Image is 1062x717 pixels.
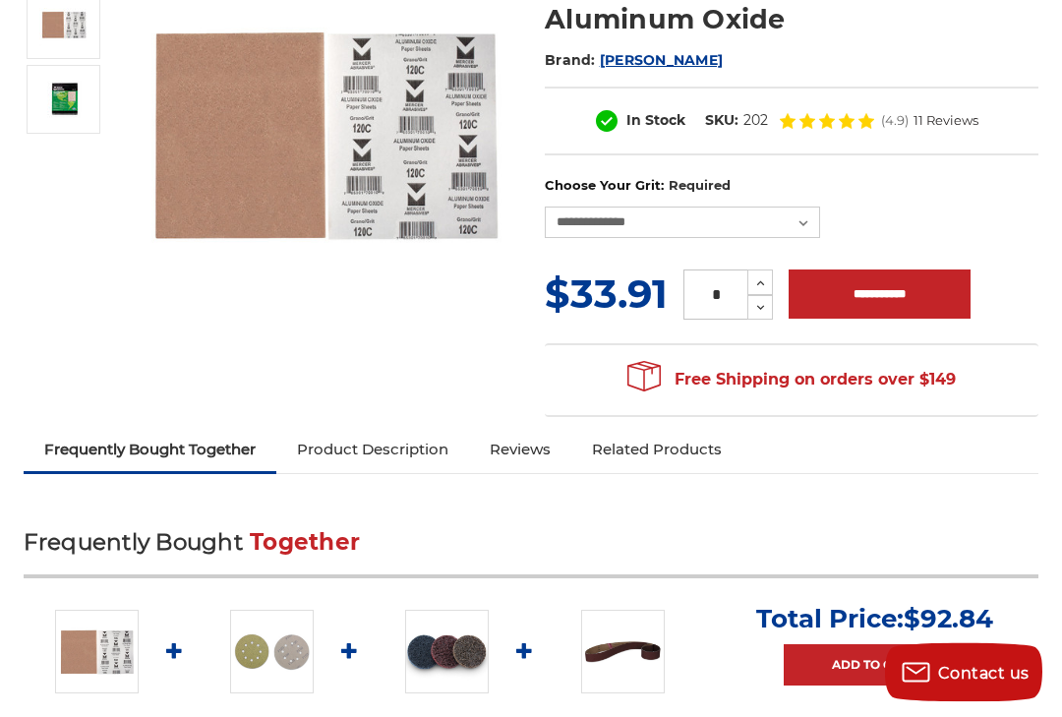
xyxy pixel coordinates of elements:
[784,645,966,687] a: Add to Cart
[627,361,956,400] span: Free Shipping on orders over $149
[545,270,668,319] span: $33.91
[914,115,978,128] span: 11 Reviews
[24,429,276,472] a: Frequently Bought Together
[881,115,909,128] span: (4.9)
[756,604,993,635] p: Total Price:
[885,643,1042,702] button: Contact us
[600,52,723,70] a: [PERSON_NAME]
[250,529,360,557] span: Together
[743,111,768,132] dd: 202
[545,52,596,70] span: Brand:
[904,604,993,635] span: $92.84
[55,611,139,694] img: 9" x 11" Sandpaper Sheets Aluminum Oxide
[469,429,571,472] a: Reviews
[705,111,738,132] dt: SKU:
[276,429,469,472] a: Product Description
[24,529,243,557] span: Frequently Bought
[938,664,1030,683] span: Contact us
[571,429,742,472] a: Related Products
[626,112,685,130] span: In Stock
[669,178,731,194] small: Required
[39,1,88,50] img: 9" x 11" Sandpaper Sheets Aluminum Oxide
[39,82,88,119] img: 9" x 11" Sandpaper Sheets Aluminum Oxide
[545,177,1038,197] label: Choose Your Grit:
